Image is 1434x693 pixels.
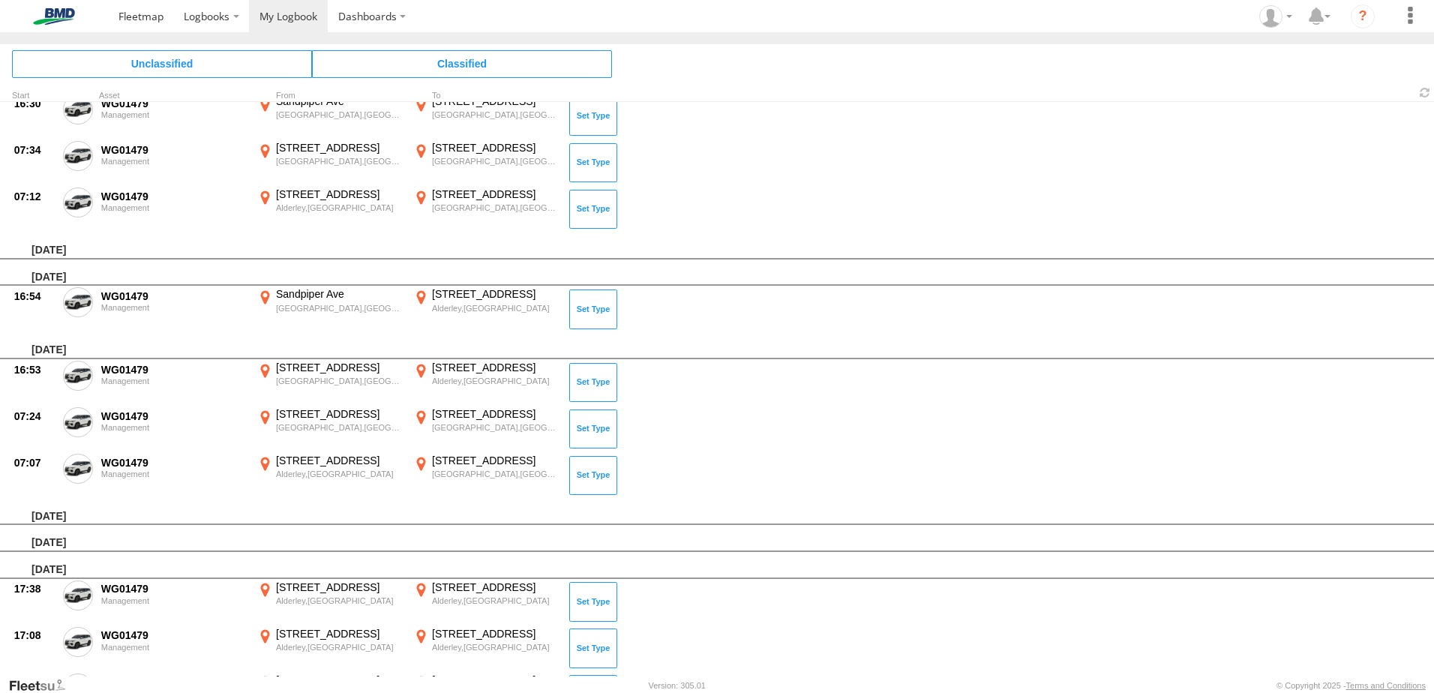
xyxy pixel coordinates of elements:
[12,50,312,77] span: Click to view Unclassified Trips
[101,143,247,157] div: WG01479
[14,289,55,303] div: 16:54
[276,469,403,479] div: Alderley,[GEOGRAPHIC_DATA]
[432,627,559,640] div: [STREET_ADDRESS]
[101,596,247,605] div: Management
[276,673,403,687] div: [STREET_ADDRESS]
[101,97,247,110] div: WG01479
[276,156,403,166] div: [GEOGRAPHIC_DATA],[GEOGRAPHIC_DATA]
[99,92,249,100] div: Asset
[411,627,561,670] label: Click to View Event Location
[569,363,617,402] button: Click to Set
[8,678,77,693] a: Visit our Website
[411,454,561,497] label: Click to View Event Location
[255,361,405,404] label: Click to View Event Location
[411,141,561,184] label: Click to View Event Location
[432,422,559,433] div: [GEOGRAPHIC_DATA],[GEOGRAPHIC_DATA]
[432,141,559,154] div: [STREET_ADDRESS]
[101,628,247,642] div: WG01479
[649,681,706,690] div: Version: 305.01
[255,407,405,451] label: Click to View Event Location
[276,454,403,467] div: [STREET_ADDRESS]
[432,642,559,652] div: Alderley,[GEOGRAPHIC_DATA]
[14,409,55,423] div: 07:24
[411,407,561,451] label: Click to View Event Location
[411,187,561,231] label: Click to View Event Location
[101,456,247,469] div: WG01479
[14,582,55,595] div: 17:38
[14,363,55,376] div: 16:53
[432,287,559,301] div: [STREET_ADDRESS]
[276,109,403,120] div: [GEOGRAPHIC_DATA],[GEOGRAPHIC_DATA]
[276,376,403,386] div: [GEOGRAPHIC_DATA],[GEOGRAPHIC_DATA]
[101,643,247,652] div: Management
[569,582,617,621] button: Click to Set
[411,94,561,138] label: Click to View Event Location
[432,580,559,594] div: [STREET_ADDRESS]
[411,580,561,624] label: Click to View Event Location
[432,673,559,687] div: [STREET_ADDRESS]
[276,94,403,108] div: Sandpiper Ave
[101,157,247,166] div: Management
[432,156,559,166] div: [GEOGRAPHIC_DATA],[GEOGRAPHIC_DATA]
[101,582,247,595] div: WG01479
[255,187,405,231] label: Click to View Event Location
[101,303,247,312] div: Management
[255,141,405,184] label: Click to View Event Location
[432,469,559,479] div: [GEOGRAPHIC_DATA],[GEOGRAPHIC_DATA]
[569,97,617,136] button: Click to Set
[1416,85,1434,100] span: Refresh
[276,141,403,154] div: [STREET_ADDRESS]
[276,287,403,301] div: Sandpiper Ave
[101,363,247,376] div: WG01479
[569,143,617,182] button: Click to Set
[411,361,561,404] label: Click to View Event Location
[432,454,559,467] div: [STREET_ADDRESS]
[101,110,247,119] div: Management
[276,595,403,606] div: Alderley,[GEOGRAPHIC_DATA]
[15,8,93,25] img: bmd-logo.svg
[276,627,403,640] div: [STREET_ADDRESS]
[411,287,561,331] label: Click to View Event Location
[569,456,617,495] button: Click to Set
[101,423,247,432] div: Management
[1254,5,1297,28] div: Georgina Crichton
[276,361,403,374] div: [STREET_ADDRESS]
[432,303,559,313] div: Alderley,[GEOGRAPHIC_DATA]
[569,190,617,229] button: Click to Set
[255,92,405,100] div: From
[101,203,247,212] div: Management
[101,675,247,688] div: WG01479
[101,376,247,385] div: Management
[432,109,559,120] div: [GEOGRAPHIC_DATA],[GEOGRAPHIC_DATA]
[276,202,403,213] div: Alderley,[GEOGRAPHIC_DATA]
[432,376,559,386] div: Alderley,[GEOGRAPHIC_DATA]
[432,407,559,421] div: [STREET_ADDRESS]
[101,289,247,303] div: WG01479
[432,202,559,213] div: [GEOGRAPHIC_DATA],[GEOGRAPHIC_DATA]
[411,92,561,100] div: To
[276,580,403,594] div: [STREET_ADDRESS]
[1351,4,1375,28] i: ?
[432,94,559,108] div: [STREET_ADDRESS]
[276,642,403,652] div: Alderley,[GEOGRAPHIC_DATA]
[432,187,559,201] div: [STREET_ADDRESS]
[569,628,617,667] button: Click to Set
[312,50,612,77] span: Click to view Classified Trips
[1346,681,1426,690] a: Terms and Conditions
[14,190,55,203] div: 07:12
[255,627,405,670] label: Click to View Event Location
[569,289,617,328] button: Click to Set
[14,628,55,642] div: 17:08
[276,303,403,313] div: [GEOGRAPHIC_DATA],[GEOGRAPHIC_DATA]
[276,187,403,201] div: [STREET_ADDRESS]
[12,92,57,100] div: Click to Sort
[276,422,403,433] div: [GEOGRAPHIC_DATA],[GEOGRAPHIC_DATA]
[255,287,405,331] label: Click to View Event Location
[14,143,55,157] div: 07:34
[432,361,559,374] div: [STREET_ADDRESS]
[255,580,405,624] label: Click to View Event Location
[255,94,405,138] label: Click to View Event Location
[1276,681,1426,690] div: © Copyright 2025 -
[432,595,559,606] div: Alderley,[GEOGRAPHIC_DATA]
[569,409,617,448] button: Click to Set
